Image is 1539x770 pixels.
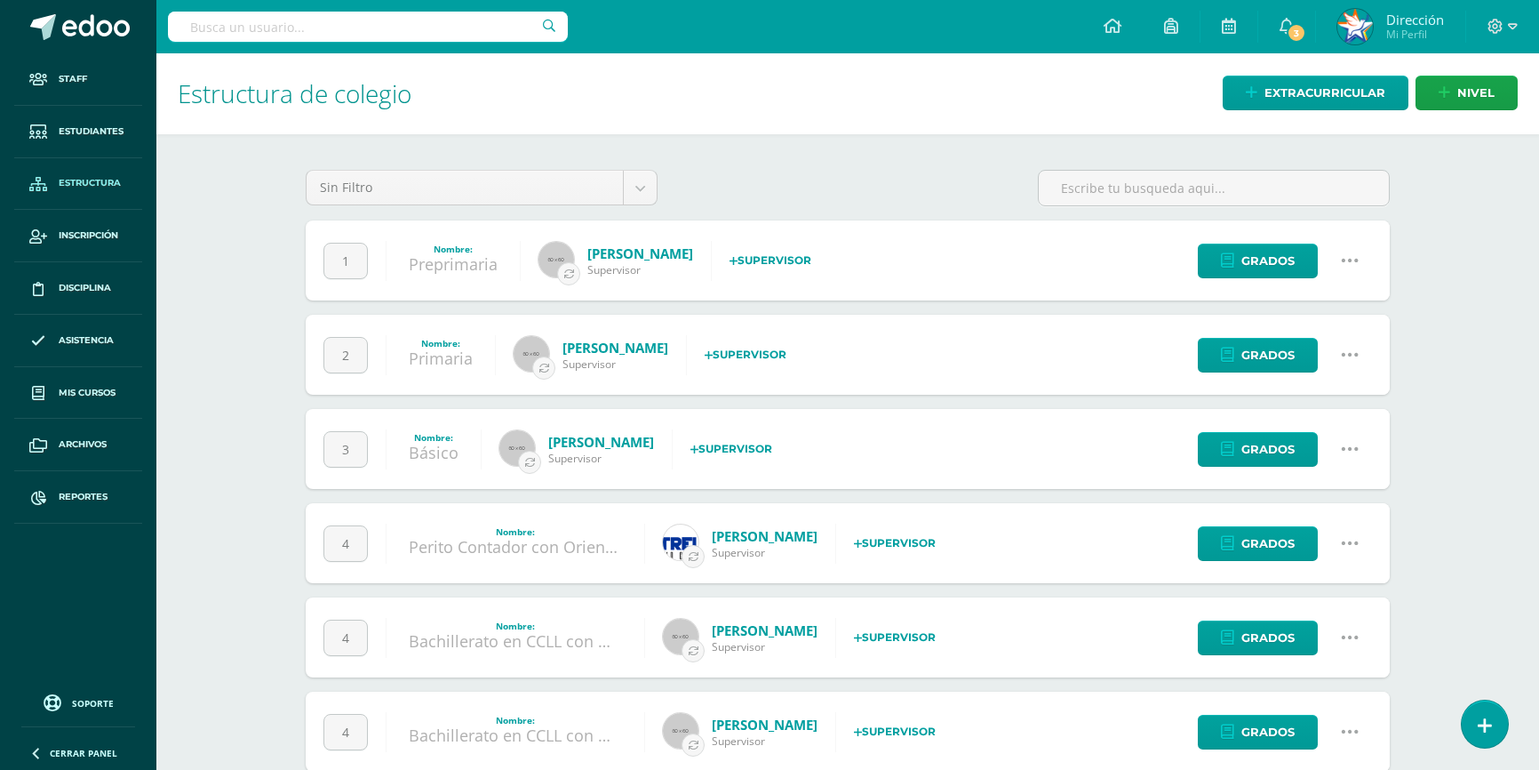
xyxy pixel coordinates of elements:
span: Supervisor [712,734,817,749]
span: Cerrar panel [50,747,117,759]
span: Grados [1241,716,1295,749]
a: Grados [1198,715,1318,750]
span: Grados [1241,245,1295,277]
a: nivel [1415,76,1518,110]
span: Supervisor [712,639,817,654]
img: 60x60 [514,336,549,372]
strong: Nombre: [496,714,535,726]
span: Grados [1241,433,1295,466]
span: Grados [1241,622,1295,654]
strong: Supervisor [730,253,811,267]
a: Inscripción [14,210,142,262]
a: Estudiantes [14,106,142,158]
span: Grados [1241,527,1295,560]
span: Estructura de colegio [178,76,411,110]
span: Supervisor [548,451,654,466]
strong: Nombre: [434,243,473,255]
span: Disciplina [59,281,111,295]
a: Soporte [21,690,135,714]
a: Extracurricular [1223,76,1408,110]
span: Grados [1241,339,1295,372]
input: Busca un usuario... [168,12,568,42]
a: Perito Contador con Orientación en Computación [409,536,779,557]
a: Básico [409,442,459,463]
strong: Supervisor [854,725,936,738]
span: nivel [1457,76,1495,109]
a: Reportes [14,471,142,524]
strong: Supervisor [854,536,936,549]
a: Disciplina [14,262,142,315]
span: Staff [59,72,87,86]
strong: Nombre: [421,337,460,349]
span: Sin Filtro [320,171,610,205]
a: [PERSON_NAME] [712,716,817,734]
strong: Nombre: [496,620,535,632]
span: Dirección [1386,11,1444,28]
img: 60x60 [499,430,535,466]
a: Grados [1198,244,1318,278]
span: Supervisor [587,262,693,277]
span: Supervisor [712,545,817,560]
a: [PERSON_NAME] [712,527,817,545]
span: Soporte [72,697,114,710]
strong: Supervisor [854,630,936,644]
a: Preprimaria [409,253,498,275]
span: Reportes [59,490,108,504]
strong: Nombre: [496,525,535,538]
a: Staff [14,53,142,106]
span: Supervisor [562,357,668,372]
img: 60x60 [663,713,698,749]
a: Sin Filtro [307,171,657,205]
span: Asistencia [59,333,114,348]
span: Archivos [59,437,107,452]
a: [PERSON_NAME] [587,245,693,262]
span: Estudiantes [59,124,124,139]
a: Archivos [14,419,142,471]
a: [PERSON_NAME] [712,622,817,639]
span: Extracurricular [1264,76,1385,109]
img: 60x60 [538,242,574,277]
span: Inscripción [59,229,118,243]
a: [PERSON_NAME] [562,339,668,357]
a: Grados [1198,432,1318,467]
span: Mis cursos [59,386,116,400]
img: 60x60 [663,619,698,654]
a: Grados [1198,526,1318,561]
strong: Supervisor [705,348,786,361]
a: Estructura [14,158,142,211]
a: Primaria [409,348,473,369]
a: Grados [1198,338,1318,373]
a: Mis cursos [14,367,142,420]
img: 77486a269cee9505b8c1b8c953e2bf42.png [1337,9,1373,44]
a: Bachillerato en CCLL con Orientación en Diseño Gráfico [409,630,825,652]
span: Mi Perfil [1386,27,1444,42]
span: Estructura [59,176,121,190]
span: 3 [1287,23,1306,43]
strong: Supervisor [690,442,772,455]
input: Escribe tu busqueda aqui... [1039,171,1389,205]
strong: Nombre: [414,431,453,444]
a: Asistencia [14,315,142,367]
img: 44e186c3ba6d16a07d6f99a01580e26b.png [663,525,698,560]
a: [PERSON_NAME] [548,433,654,451]
a: Grados [1198,621,1318,655]
a: Bachillerato en CCLL con Orientación en Computación [409,725,814,746]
